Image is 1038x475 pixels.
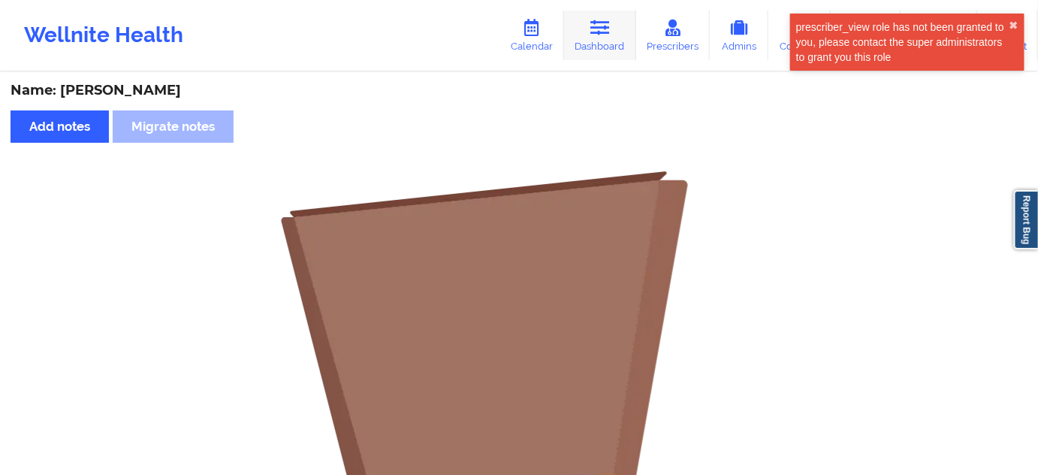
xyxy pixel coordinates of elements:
div: prescriber_view role has not been granted to you, please contact the super administrators to gran... [796,20,1009,65]
div: Name: [PERSON_NAME] [11,82,1027,99]
a: Admins [710,11,768,60]
button: close [1009,20,1018,32]
a: Calendar [499,11,564,60]
button: Add notes [11,110,109,143]
a: Report Bug [1014,190,1038,250]
a: Prescribers [636,11,711,60]
a: Coaches [768,11,831,60]
a: Dashboard [564,11,636,60]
